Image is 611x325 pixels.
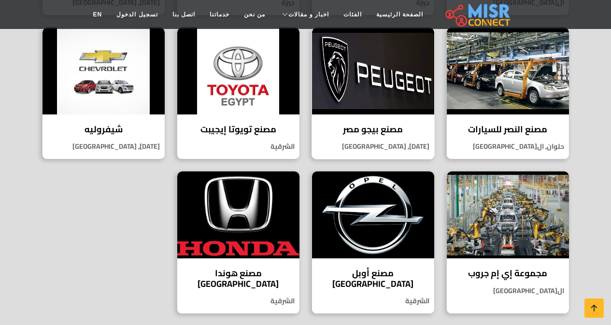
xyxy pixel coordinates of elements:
img: مجموعة إي إم جروب [447,171,569,258]
a: اتصل بنا [165,5,202,24]
h4: مجموعة إي إم جروب [454,268,562,279]
h4: مصنع النصر للسيارات [454,124,562,135]
h4: شيفروليه [50,124,157,135]
h4: مصنع بيجو مصر [319,124,427,135]
img: مصنع بيجو مصر [312,28,434,114]
img: main.misr_connect [445,2,510,27]
img: مصنع تويوتا إيجيبت [177,28,299,114]
p: الشرقية [177,141,299,152]
a: مصنع بيجو مصر مصنع بيجو مصر [DATE], [GEOGRAPHIC_DATA] [306,27,440,160]
a: مصنع النصر للسيارات مصنع النصر للسيارات حلوان, ال[GEOGRAPHIC_DATA] [440,27,575,160]
a: الصفحة الرئيسية [369,5,430,24]
a: شيفروليه شيفروليه [DATE], [GEOGRAPHIC_DATA] [36,27,171,160]
p: [DATE], [GEOGRAPHIC_DATA] [43,141,165,152]
h4: مصنع تويوتا إيجيبت [185,124,292,135]
p: الشرقية [177,296,299,306]
a: خدماتنا [202,5,237,24]
p: ال[GEOGRAPHIC_DATA] [447,286,569,296]
a: مجموعة إي إم جروب مجموعة إي إم جروب ال[GEOGRAPHIC_DATA] [440,171,575,314]
img: شيفروليه [43,28,165,114]
p: الشرقية [312,296,434,306]
a: مصنع تويوتا إيجيبت مصنع تويوتا إيجيبت الشرقية [171,27,306,160]
a: مصنع أوبل مصر مصنع أوبل [GEOGRAPHIC_DATA] الشرقية [306,171,440,314]
p: [DATE], [GEOGRAPHIC_DATA] [312,141,434,152]
a: اخبار و مقالات [272,5,336,24]
a: من نحن [237,5,272,24]
h4: مصنع هوندا [GEOGRAPHIC_DATA] [185,268,292,289]
a: EN [86,5,110,24]
span: اخبار و مقالات [288,10,329,19]
img: مصنع هوندا مصر [177,171,299,258]
img: مصنع أوبل مصر [312,171,434,258]
a: مصنع هوندا مصر مصنع هوندا [GEOGRAPHIC_DATA] الشرقية [171,171,306,314]
h4: مصنع أوبل [GEOGRAPHIC_DATA] [319,268,427,289]
a: تسجيل الدخول [109,5,165,24]
img: مصنع النصر للسيارات [447,28,569,114]
p: حلوان, ال[GEOGRAPHIC_DATA] [447,141,569,152]
a: الفئات [336,5,369,24]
